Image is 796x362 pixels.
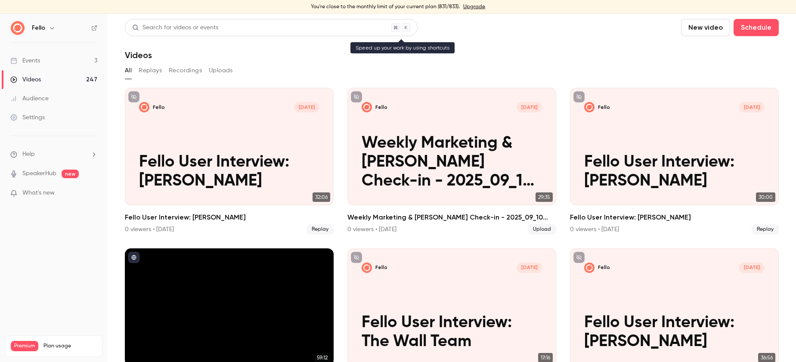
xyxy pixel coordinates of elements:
iframe: Noticeable Trigger [87,189,97,197]
button: published [128,252,139,263]
img: Fello [11,21,25,35]
a: Fello User Interview: Shannon Biszantz Fello[DATE]Fello User Interview: [PERSON_NAME]30:00Fello U... [570,88,779,235]
span: 30:00 [756,192,775,202]
span: Help [22,150,35,159]
p: Fello User Interview: [PERSON_NAME] [584,314,765,352]
span: Plan usage [43,343,97,350]
h2: Weekly Marketing & [PERSON_NAME] Check-in - 2025_09_10 12_30 MDT - Recording [347,212,556,223]
h1: Videos [125,50,152,60]
span: Premium [11,341,38,351]
button: unpublished [128,91,139,102]
img: Fello User Interview: Jay Macklin [139,102,149,112]
button: Recordings [169,64,202,77]
p: Fello [153,104,165,111]
button: unpublished [573,91,585,102]
a: Fello User Interview: Jay MacklinFello[DATE]Fello User Interview: [PERSON_NAME]32:06Fello User In... [125,88,334,235]
div: Videos [10,75,41,84]
p: Fello [375,264,387,271]
span: [DATE] [517,263,542,273]
span: [DATE] [517,102,542,112]
p: Fello [598,264,610,271]
span: Replay [307,224,334,235]
span: 32:06 [313,192,330,202]
p: Fello User Interview: The Wall Team [362,314,542,352]
div: Search for videos or events [132,23,218,32]
button: Replays [139,64,162,77]
span: new [62,170,79,178]
li: Fello User Interview: Jay Macklin [125,88,334,235]
li: Fello User Interview: Shannon Biszantz [570,88,779,235]
div: Settings [10,113,45,122]
button: unpublished [351,91,362,102]
p: Fello [375,104,387,111]
img: Fello User Interview: The Wall Team [362,263,372,273]
div: 0 viewers • [DATE] [570,225,619,234]
li: Weekly Marketing & Ryan Check-in - 2025_09_10 12_30 MDT - Recording [347,88,556,235]
div: 0 viewers • [DATE] [347,225,396,234]
span: [DATE] [739,263,765,273]
div: Events [10,56,40,65]
a: Upgrade [463,3,485,10]
a: SpeakerHub [22,169,56,178]
span: [DATE] [739,102,765,112]
p: Weekly Marketing & [PERSON_NAME] Check-in - 2025_09_10 12_30 MDT - Recording [362,134,542,191]
button: unpublished [351,252,362,263]
li: help-dropdown-opener [10,150,97,159]
a: Weekly Marketing & Ryan Check-in - 2025_09_10 12_30 MDT - RecordingFello[DATE]Weekly Marketing & ... [347,88,556,235]
span: Replay [752,224,779,235]
img: Weekly Marketing & Ryan Check-in - 2025_09_10 12_30 MDT - Recording [362,102,372,112]
span: Upload [528,224,556,235]
p: Fello User Interview: [PERSON_NAME] [584,153,765,191]
div: Audience [10,94,49,103]
div: 0 viewers • [DATE] [125,225,174,234]
img: Fello User Interview: Buddy Blake [584,263,595,273]
button: All [125,64,132,77]
span: What's new [22,189,55,198]
button: New video [681,19,730,36]
button: Schedule [734,19,779,36]
h2: Fello User Interview: [PERSON_NAME] [125,212,334,223]
h2: Fello User Interview: [PERSON_NAME] [570,212,779,223]
button: Uploads [209,64,233,77]
button: unpublished [573,252,585,263]
h6: Fello [32,24,45,32]
p: Fello User Interview: [PERSON_NAME] [139,153,320,191]
span: 29:35 [536,192,553,202]
span: [DATE] [294,102,319,112]
p: Fello [598,104,610,111]
img: Fello User Interview: Shannon Biszantz [584,102,595,112]
section: Videos [125,19,779,357]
